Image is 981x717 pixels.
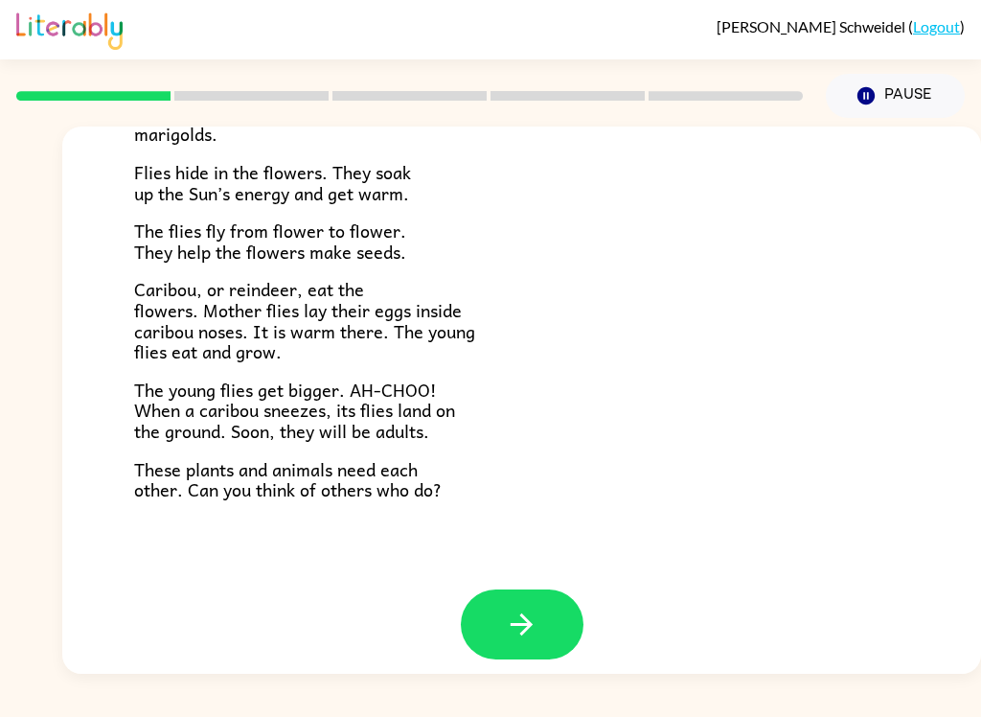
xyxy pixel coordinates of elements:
[717,17,908,35] span: [PERSON_NAME] Schweidel
[134,376,455,445] span: The young flies get bigger. AH-CHOO! When a caribou sneezes, its flies land on the ground. Soon, ...
[826,74,965,118] button: Pause
[134,217,406,266] span: The flies fly from flower to flower. They help the flowers make seeds.
[717,17,965,35] div: ( )
[16,8,123,50] img: Literably
[913,17,960,35] a: Logout
[134,275,475,365] span: Caribou, or reindeer, eat the flowers. Mother flies lay their eggs inside caribou noses. It is wa...
[134,158,411,207] span: Flies hide in the flowers. They soak up the Sun’s energy and get warm.
[134,455,442,504] span: These plants and animals need each other. Can you think of others who do?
